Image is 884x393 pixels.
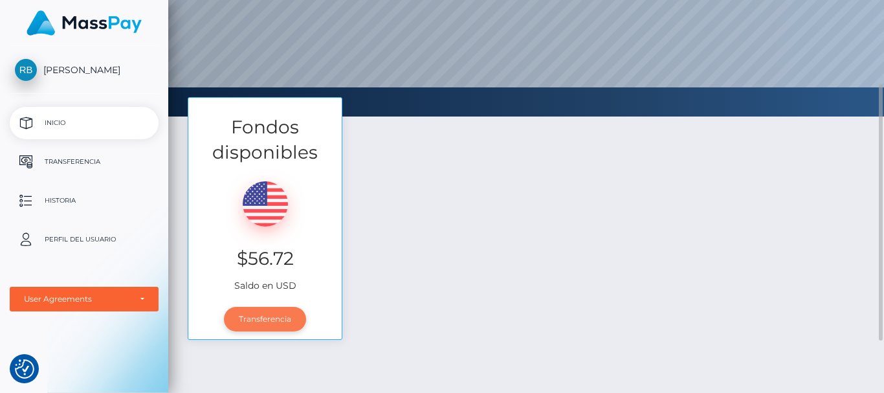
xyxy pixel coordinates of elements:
a: Historia [10,185,159,217]
img: MassPay [27,10,142,36]
button: Consent Preferences [15,359,34,379]
p: Inicio [15,113,153,133]
p: Historia [15,191,153,210]
button: User Agreements [10,287,159,311]
a: Perfil del usuario [10,223,159,256]
img: USD.png [243,181,288,227]
div: User Agreements [24,294,130,304]
a: Transferencia [224,307,306,331]
img: Revisit consent button [15,359,34,379]
div: Saldo en USD [188,165,342,299]
h3: $56.72 [198,246,332,271]
span: [PERSON_NAME] [10,64,159,76]
a: Inicio [10,107,159,139]
h3: Fondos disponibles [188,115,342,165]
a: Transferencia [10,146,159,178]
p: Transferencia [15,152,153,172]
p: Perfil del usuario [15,230,153,249]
